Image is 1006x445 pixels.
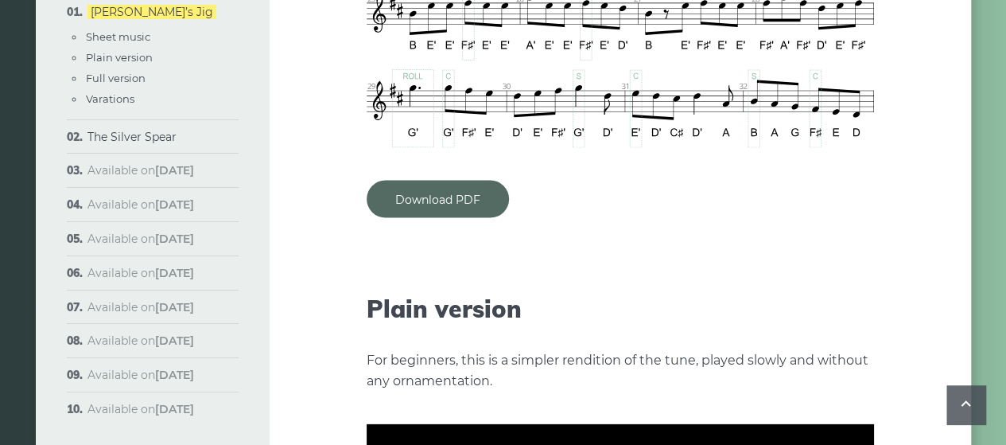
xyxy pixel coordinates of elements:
[87,266,194,280] span: Available on
[87,5,216,19] a: [PERSON_NAME]’s Jig
[86,92,134,105] a: Varations
[86,30,150,43] a: Sheet music
[155,197,194,212] strong: [DATE]
[87,402,194,416] span: Available on
[155,334,194,348] strong: [DATE]
[87,130,177,144] a: The Silver Spear
[155,300,194,314] strong: [DATE]
[367,181,509,218] a: Download PDF
[87,368,194,382] span: Available on
[367,350,874,392] p: For beginners, this is a simpler rendition of the tune, played slowly and without any ornamentation.
[155,163,194,178] strong: [DATE]
[87,197,194,212] span: Available on
[155,266,194,280] strong: [DATE]
[87,163,194,178] span: Available on
[87,334,194,348] span: Available on
[155,232,194,246] strong: [DATE]
[86,72,146,84] a: Full version
[87,300,194,314] span: Available on
[155,368,194,382] strong: [DATE]
[87,232,194,246] span: Available on
[86,51,153,64] a: Plain version
[155,402,194,416] strong: [DATE]
[367,295,874,323] h2: Plain version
